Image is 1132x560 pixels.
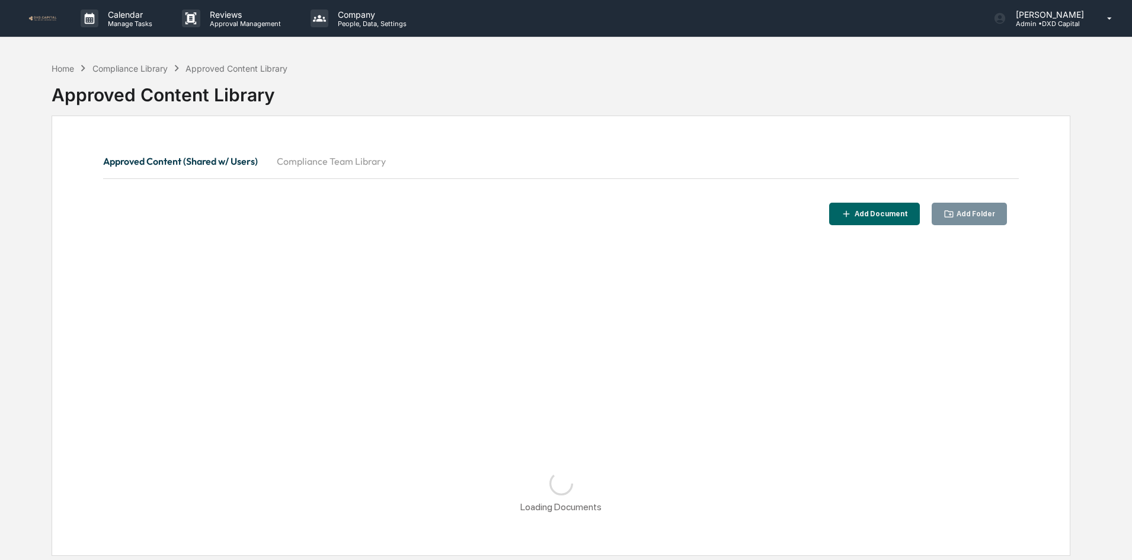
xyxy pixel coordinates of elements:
p: Company [328,9,412,20]
div: Add Document [852,210,908,218]
p: Reviews [200,9,287,20]
p: [PERSON_NAME] [1006,9,1090,20]
div: secondary tabs example [103,147,1019,175]
button: Compliance Team Library [267,147,395,175]
img: logo [28,15,57,21]
p: People, Data, Settings [328,20,412,28]
div: Add Folder [954,210,995,218]
button: Add Folder [932,203,1008,226]
p: Approval Management [200,20,287,28]
div: Approved Content Library [52,75,1070,105]
p: Admin • DXD Capital [1006,20,1090,28]
div: Compliance Library [92,63,168,73]
div: Home [52,63,74,73]
div: Loading Documents [520,501,602,513]
p: Manage Tasks [98,20,158,28]
div: Approved Content Library [186,63,287,73]
button: Approved Content (Shared w/ Users) [103,147,267,175]
p: Calendar [98,9,158,20]
button: Add Document [829,203,920,226]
